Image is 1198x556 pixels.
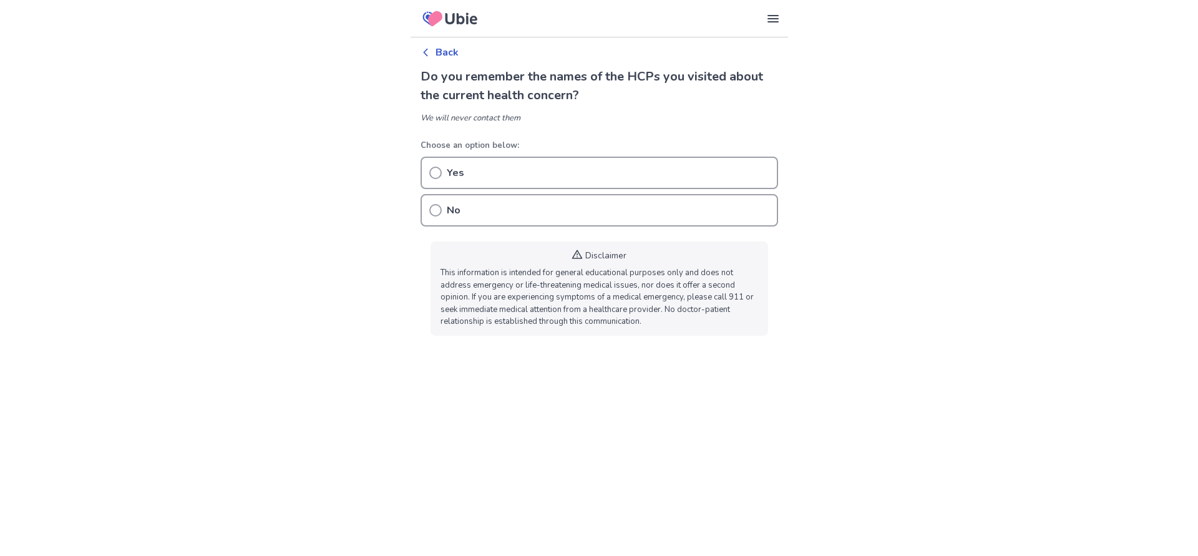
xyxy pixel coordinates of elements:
[421,67,778,105] h2: Do you remember the names of the HCPs you visited about the current health concern?
[585,249,626,262] p: Disclaimer
[421,112,520,124] i: We will never contact them
[421,140,778,152] p: Choose an option below:
[447,165,464,180] p: Yes
[436,45,459,60] p: Back
[447,203,460,218] p: No
[441,267,758,328] p: This information is intended for general educational purposes only and does not address emergency...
